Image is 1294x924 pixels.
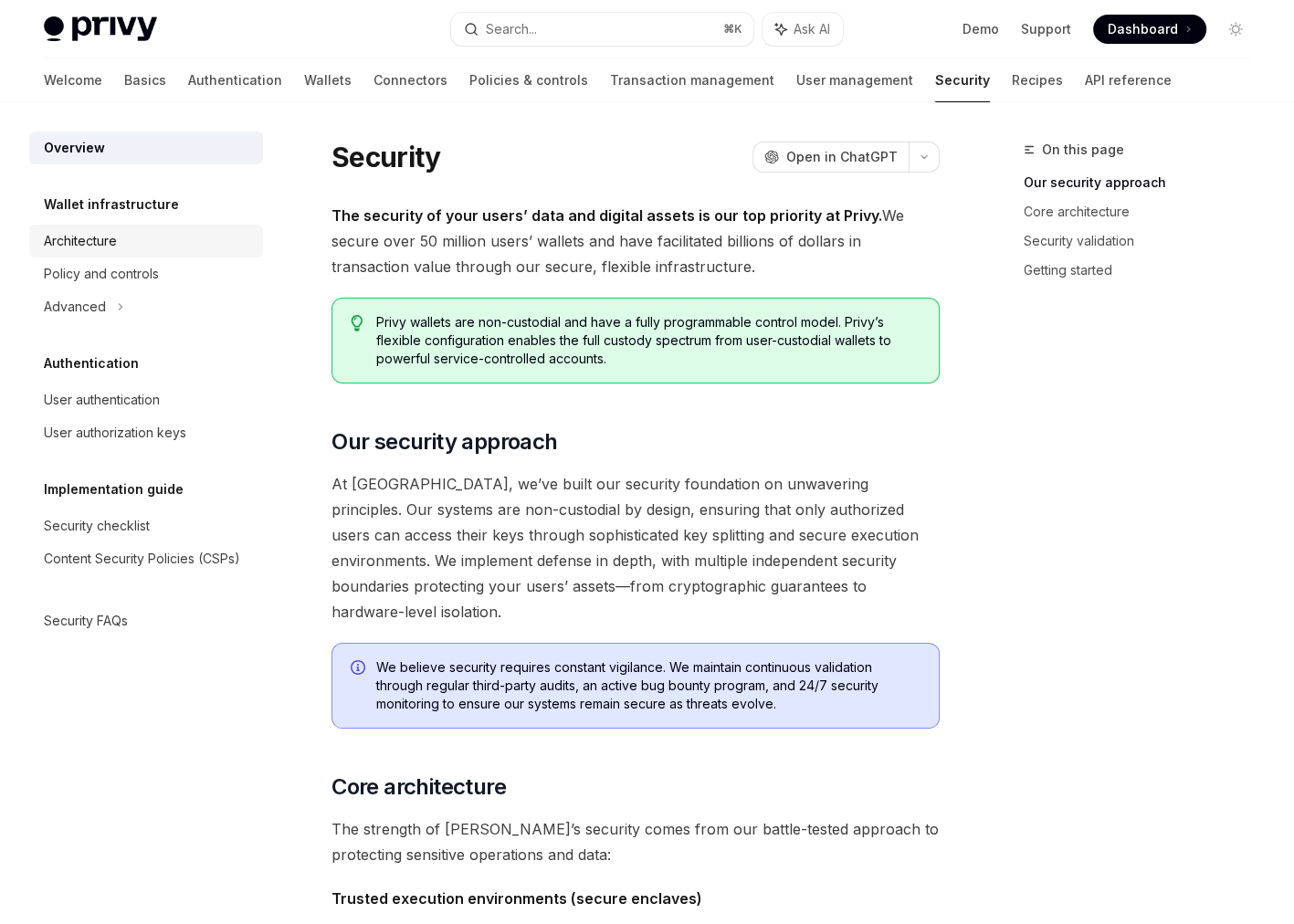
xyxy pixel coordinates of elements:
span: Ask AI [794,20,830,38]
button: Search...⌘K [451,13,754,46]
h5: Authentication [44,352,139,374]
a: Policies & controls [469,58,588,102]
div: Security FAQs [44,610,128,632]
h5: Implementation guide [44,478,184,500]
button: Toggle dark mode [1221,15,1250,44]
span: Privy wallets are non-custodial and have a fully programmable control model. Privy’s flexible con... [375,313,921,368]
span: ⌘ K [723,22,742,37]
a: Basics [124,58,166,102]
a: Architecture [29,225,263,257]
div: Overview [44,137,105,159]
img: light logo [44,16,157,42]
a: Connectors [373,58,447,102]
a: Core architecture [1024,197,1265,226]
a: Support [1021,20,1071,38]
a: User authentication [29,383,263,416]
div: Architecture [44,230,117,252]
a: Security FAQs [29,604,263,637]
a: Welcome [44,58,102,102]
a: Demo [963,20,999,38]
span: Core architecture [331,772,506,802]
a: API reference [1085,58,1172,102]
a: Security validation [1024,226,1265,256]
a: Wallets [304,58,352,102]
a: Policy and controls [29,257,263,290]
button: Open in ChatGPT [752,142,909,173]
a: Content Security Policies (CSPs) [29,542,263,575]
span: We secure over 50 million users’ wallets and have facilitated billions of dollars in transaction ... [331,203,940,279]
div: Advanced [44,296,106,318]
div: Content Security Policies (CSPs) [44,548,240,570]
h5: Wallet infrastructure [44,194,179,215]
strong: The security of your users’ data and digital assets is our top priority at Privy. [331,206,882,225]
a: Dashboard [1093,15,1206,44]
div: Security checklist [44,515,150,537]
div: User authorization keys [44,422,186,444]
a: Our security approach [1024,168,1265,197]
a: Recipes [1012,58,1063,102]
a: Transaction management [610,58,774,102]
span: Our security approach [331,427,557,457]
span: We believe security requires constant vigilance. We maintain continuous validation through regula... [376,658,921,713]
span: The strength of [PERSON_NAME]’s security comes from our battle-tested approach to protecting sens... [331,816,940,867]
a: Security [935,58,990,102]
div: Policy and controls [44,263,159,285]
svg: Tip [351,315,363,331]
a: User authorization keys [29,416,263,449]
span: Open in ChatGPT [786,148,898,166]
a: Security checklist [29,509,263,542]
a: Overview [29,131,263,164]
a: Getting started [1024,256,1265,285]
h1: Security [331,141,440,173]
div: Search... [486,18,537,40]
button: Ask AI [763,13,843,46]
svg: Info [351,660,369,678]
span: Dashboard [1108,20,1178,38]
strong: Trusted execution environments (secure enclaves) [331,889,702,908]
span: At [GEOGRAPHIC_DATA], we’ve built our security foundation on unwavering principles. Our systems a... [331,471,940,625]
a: User management [796,58,913,102]
span: On this page [1042,139,1124,161]
div: User authentication [44,389,160,411]
a: Authentication [188,58,282,102]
